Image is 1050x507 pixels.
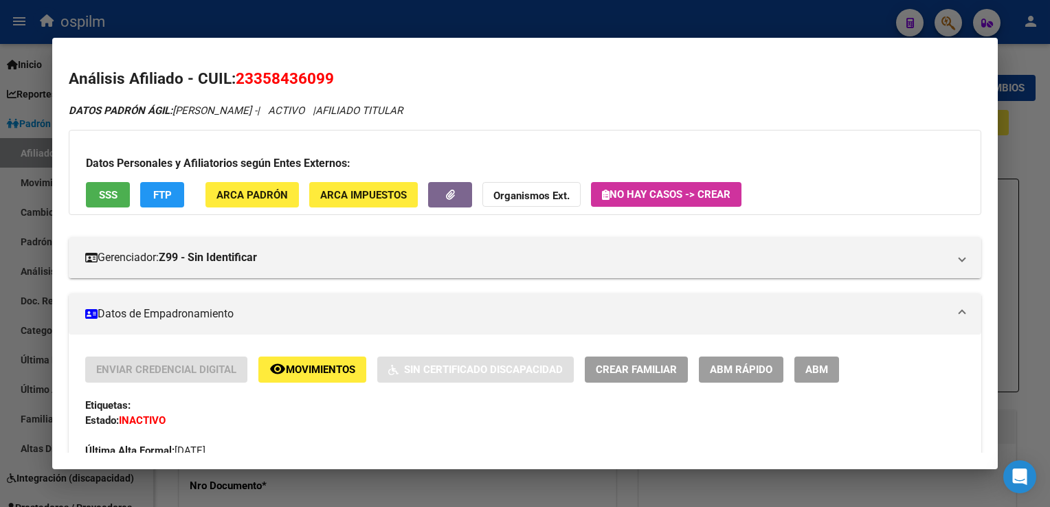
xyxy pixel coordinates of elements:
[710,364,772,376] span: ABM Rápido
[309,182,418,207] button: ARCA Impuestos
[699,357,783,382] button: ABM Rápido
[69,104,403,117] i: | ACTIVO |
[1003,460,1036,493] div: Open Intercom Messenger
[85,399,131,412] strong: Etiquetas:
[99,189,118,201] span: SSS
[236,69,334,87] span: 23358436099
[69,237,981,278] mat-expansion-panel-header: Gerenciador:Z99 - Sin Identificar
[153,189,172,201] span: FTP
[85,444,205,457] span: [DATE]
[216,189,288,201] span: ARCA Padrón
[69,104,172,117] strong: DATOS PADRÓN ÁGIL:
[69,104,257,117] span: [PERSON_NAME] -
[85,249,948,266] mat-panel-title: Gerenciador:
[159,249,257,266] strong: Z99 - Sin Identificar
[69,67,981,91] h2: Análisis Afiliado - CUIL:
[315,104,403,117] span: AFILIADO TITULAR
[86,155,963,172] h3: Datos Personales y Afiliatorios según Entes Externos:
[585,357,688,382] button: Crear Familiar
[69,293,981,335] mat-expansion-panel-header: Datos de Empadronamiento
[404,364,563,376] span: Sin Certificado Discapacidad
[269,361,286,377] mat-icon: remove_red_eye
[482,182,581,207] button: Organismos Ext.
[602,188,730,201] span: No hay casos -> Crear
[320,189,407,201] span: ARCA Impuestos
[85,306,948,322] mat-panel-title: Datos de Empadronamiento
[85,444,175,457] strong: Última Alta Formal:
[86,182,130,207] button: SSS
[205,182,299,207] button: ARCA Padrón
[119,414,166,427] strong: INACTIVO
[140,182,184,207] button: FTP
[805,364,828,376] span: ABM
[96,364,236,376] span: Enviar Credencial Digital
[377,357,574,382] button: Sin Certificado Discapacidad
[85,414,119,427] strong: Estado:
[85,357,247,382] button: Enviar Credencial Digital
[591,182,741,207] button: No hay casos -> Crear
[596,364,677,376] span: Crear Familiar
[286,364,355,376] span: Movimientos
[794,357,839,382] button: ABM
[493,190,570,202] strong: Organismos Ext.
[258,357,366,382] button: Movimientos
